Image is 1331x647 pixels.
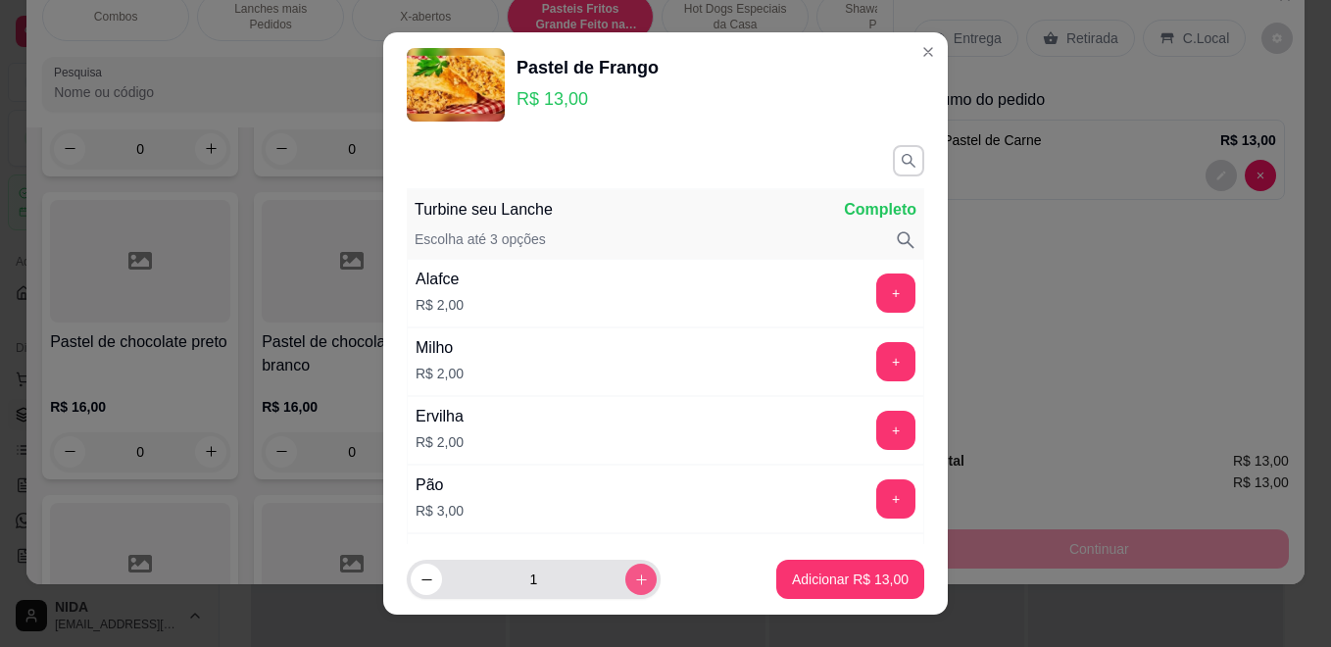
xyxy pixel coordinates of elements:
[625,564,657,595] button: increase-product-quantity
[844,198,916,222] p: Completo
[416,405,464,428] div: Ervilha
[415,198,553,222] p: Turbine seu Lanche
[876,411,915,450] button: add
[517,85,659,113] p: R$ 13,00
[416,501,464,521] p: R$ 3,00
[411,564,442,595] button: decrease-product-quantity
[517,54,659,81] div: Pastel de Frango
[416,473,464,497] div: Pão
[416,542,538,566] div: Maionese caseira
[416,336,464,360] div: Milho
[416,364,464,383] p: R$ 2,00
[876,479,915,519] button: add
[776,560,924,599] button: Adicionar R$ 13,00
[792,570,909,589] p: Adicionar R$ 13,00
[407,48,505,122] img: product-image
[876,342,915,381] button: add
[416,268,464,291] div: Alafce
[912,36,944,68] button: Close
[415,229,546,251] p: Escolha até 3 opções
[416,432,464,452] p: R$ 2,00
[876,274,915,313] button: add
[416,295,464,315] p: R$ 2,00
